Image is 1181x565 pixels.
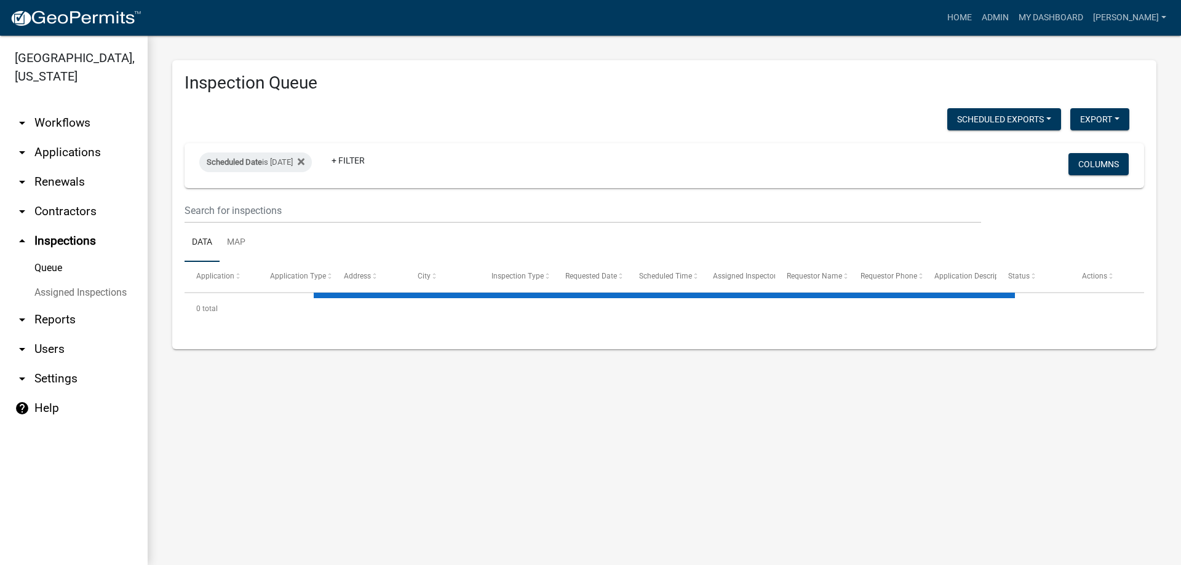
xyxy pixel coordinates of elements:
[1088,6,1171,30] a: [PERSON_NAME]
[565,272,617,280] span: Requested Date
[258,262,332,291] datatable-header-cell: Application Type
[1068,153,1129,175] button: Columns
[942,6,977,30] a: Home
[701,262,775,291] datatable-header-cell: Assigned Inspector
[15,234,30,248] i: arrow_drop_up
[15,175,30,189] i: arrow_drop_down
[196,272,234,280] span: Application
[1082,272,1107,280] span: Actions
[977,6,1014,30] a: Admin
[1070,262,1144,291] datatable-header-cell: Actions
[15,312,30,327] i: arrow_drop_down
[185,223,220,263] a: Data
[220,223,253,263] a: Map
[344,272,371,280] span: Address
[996,262,1070,291] datatable-header-cell: Status
[332,262,406,291] datatable-header-cell: Address
[1070,108,1129,130] button: Export
[406,262,480,291] datatable-header-cell: City
[639,272,692,280] span: Scheduled Time
[207,157,262,167] span: Scheduled Date
[1014,6,1088,30] a: My Dashboard
[15,145,30,160] i: arrow_drop_down
[270,272,326,280] span: Application Type
[15,342,30,357] i: arrow_drop_down
[947,108,1061,130] button: Scheduled Exports
[185,73,1144,93] h3: Inspection Queue
[934,272,1012,280] span: Application Description
[199,152,312,172] div: is [DATE]
[627,262,701,291] datatable-header-cell: Scheduled Time
[849,262,923,291] datatable-header-cell: Requestor Phone
[185,198,981,223] input: Search for inspections
[418,272,431,280] span: City
[1008,272,1030,280] span: Status
[480,262,554,291] datatable-header-cell: Inspection Type
[185,262,258,291] datatable-header-cell: Application
[713,272,776,280] span: Assigned Inspector
[861,272,917,280] span: Requestor Phone
[185,293,1144,324] div: 0 total
[15,116,30,130] i: arrow_drop_down
[775,262,849,291] datatable-header-cell: Requestor Name
[322,149,375,172] a: + Filter
[554,262,627,291] datatable-header-cell: Requested Date
[15,401,30,416] i: help
[15,371,30,386] i: arrow_drop_down
[787,272,842,280] span: Requestor Name
[15,204,30,219] i: arrow_drop_down
[923,262,996,291] datatable-header-cell: Application Description
[491,272,544,280] span: Inspection Type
